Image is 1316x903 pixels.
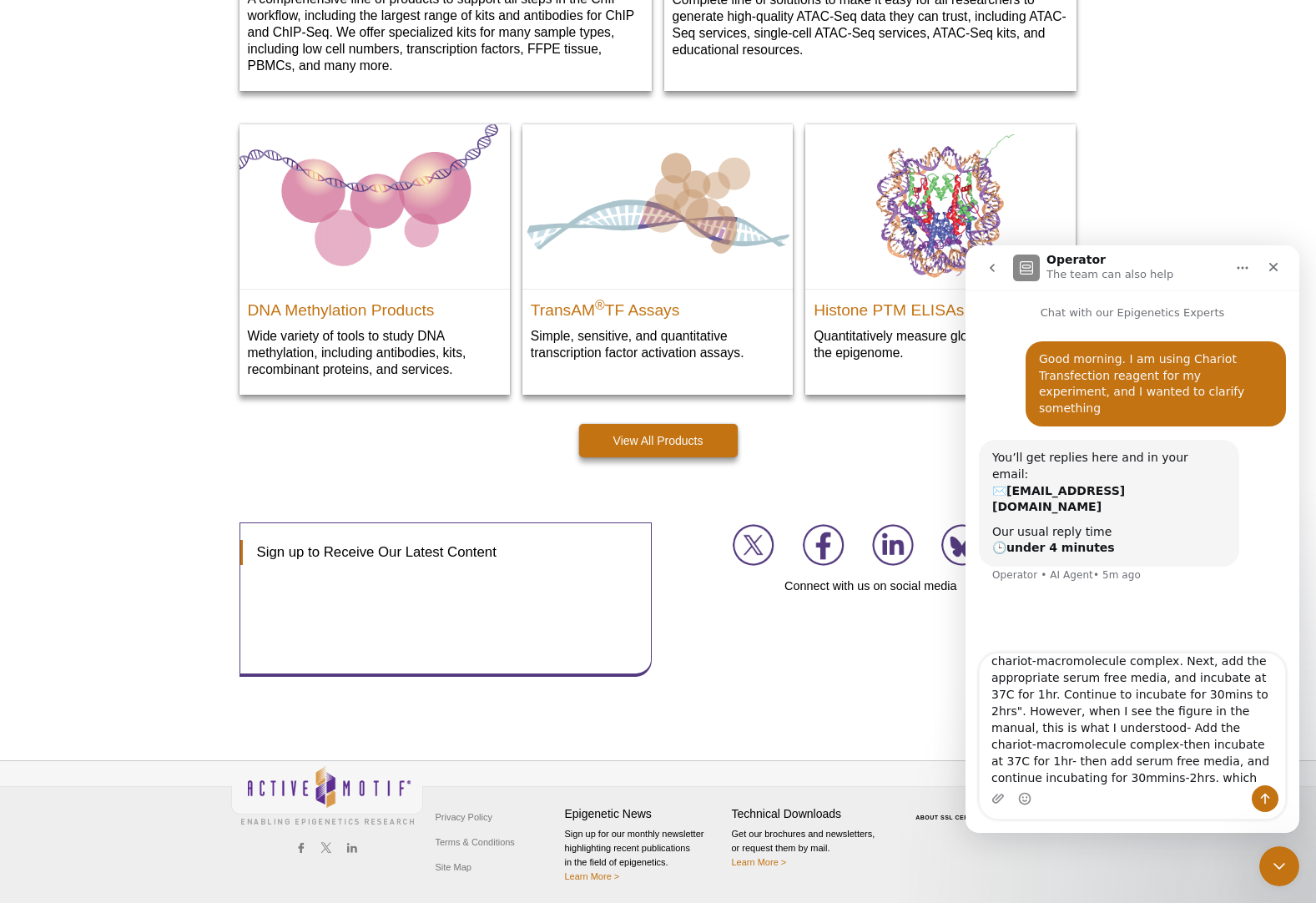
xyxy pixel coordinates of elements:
[899,790,1024,827] table: Click to Verify - This site chose Symantec SSL for secure e-commerce and confidential communicati...
[941,524,983,566] img: Join us on Bluesky
[803,524,845,566] img: Join us on Facebook
[565,807,724,821] h4: Epigenetic News
[733,524,774,566] img: Join us on X
[805,124,1076,289] img: Histone PTM ELISAs
[431,830,519,855] a: Terms & Conditions
[248,327,502,378] p: Wide variety of tools to study DNA methylation, including antibodies, kits, recombinant proteins,...
[248,294,502,319] h2: DNA Methylation Products
[431,805,497,830] a: Privacy Policy
[531,294,784,319] h2: TransAM TF Assays
[732,827,890,870] p: Get our brochures and newsletters, or request them by mail.
[240,540,635,565] h3: Sign up to Receive Our Latest Content
[231,761,423,829] img: Active Motif,
[814,294,1067,319] h2: Histone PTM ELISAs
[732,807,890,821] h4: Technical Downloads
[814,327,1067,361] p: Quantitatively measure global changes to the epigenome.
[565,827,724,884] p: Sign up for our monthly newsletter highlighting recent publications in the field of epigenetics.
[531,327,784,361] p: Simple, sensitive, and quantitative transcription factor activation assays.
[565,871,620,881] a: Learn More >
[522,124,793,378] a: TransAM TransAM®TF Assays Simple, sensitive, and quantitative transcription factor activation ass...
[579,424,738,457] a: View All Products
[966,245,1299,833] iframe: Intercom live chat
[915,815,1002,820] a: ABOUT SSL CERTIFICATES
[664,578,1077,593] h4: Connect with us on social media
[1259,846,1299,886] iframe: Intercom live chat
[595,298,605,312] sup: ®
[872,524,914,566] img: Join us on LinkedIn
[240,124,510,289] img: DNA Methylation Products & Services
[805,124,1076,378] a: Histone PTM ELISAs Histone PTM ELISAs Quantitatively measure global changes to the epigenome.
[431,855,476,880] a: Site Map
[240,124,510,395] a: DNA Methylation Products & Services DNA Methylation Products Wide variety of tools to study DNA m...
[732,857,787,867] a: Learn More >
[522,124,793,289] img: TransAM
